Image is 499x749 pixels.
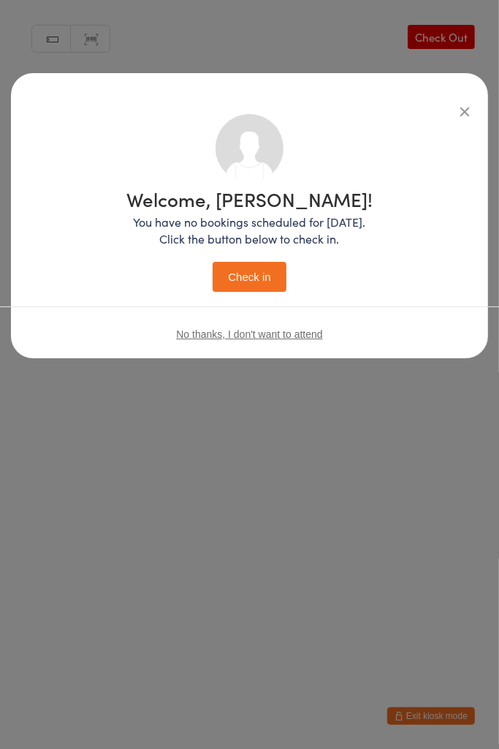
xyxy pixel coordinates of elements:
[126,214,373,247] p: You have no bookings scheduled for [DATE]. Click the button below to check in.
[213,262,286,292] button: Check in
[126,189,373,208] h1: Welcome, [PERSON_NAME]!
[216,114,283,182] img: no_photo.png
[176,328,322,340] button: No thanks, I don't want to attend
